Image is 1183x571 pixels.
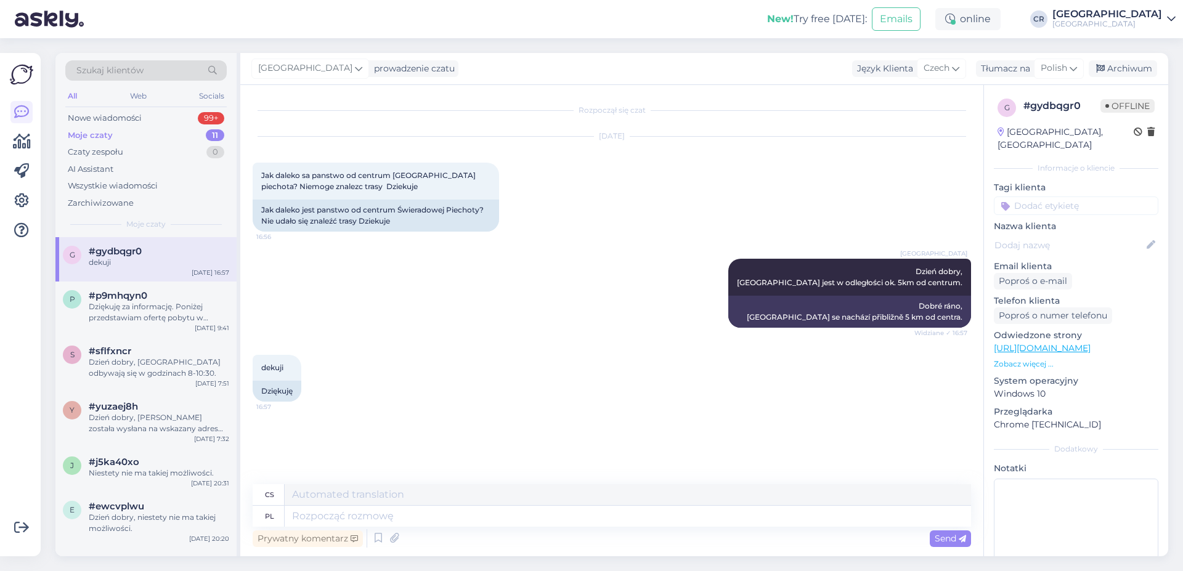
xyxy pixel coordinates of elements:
[258,62,352,75] span: [GEOGRAPHIC_DATA]
[994,273,1072,290] div: Poproś o e-mail
[1023,99,1100,113] div: # gydbqgr0
[935,8,1001,30] div: online
[89,412,229,434] div: Dzień dobry, [PERSON_NAME] została wysłana na wskazany adres mailowy.
[89,346,131,357] span: #sflfxncr
[253,105,971,116] div: Rozpoczął się czat
[994,196,1158,215] input: Dodać etykietę
[872,7,921,31] button: Emails
[1030,10,1047,28] div: CR
[852,62,913,75] div: Język Klienta
[994,220,1158,233] p: Nazwa klienta
[89,257,229,268] div: dekuji
[68,180,158,192] div: Wszystkie wiadomości
[976,62,1030,75] div: Tłumacz na
[994,342,1091,354] a: [URL][DOMAIN_NAME]
[994,238,1144,252] input: Dodaj nazwę
[89,301,229,323] div: Dziękuję za informację. Poniżej przedstawiam ofertę pobytu w pakiecie "Jesienna Promocja". W term...
[68,163,113,176] div: AI Assistant
[265,484,274,505] div: cs
[70,505,75,514] span: e
[89,456,139,468] span: #j5ka40xo
[189,534,229,543] div: [DATE] 20:20
[998,126,1134,152] div: [GEOGRAPHIC_DATA], [GEOGRAPHIC_DATA]
[195,323,229,333] div: [DATE] 9:41
[994,163,1158,174] div: Informacje o kliencie
[994,462,1158,475] p: Notatki
[1100,99,1155,113] span: Offline
[68,112,142,124] div: Nowe wiadomości
[728,296,971,328] div: Dobré ráno, [GEOGRAPHIC_DATA] se nachází přibližně 5 km od centra.
[767,12,867,26] div: Try free [DATE]:
[1052,19,1162,29] div: [GEOGRAPHIC_DATA]
[994,358,1158,370] p: Zobacz więcej ...
[126,219,166,230] span: Moje czaty
[206,129,224,142] div: 11
[253,381,301,402] div: Dziękuję
[1041,62,1067,75] span: Polish
[70,350,75,359] span: s
[192,268,229,277] div: [DATE] 16:57
[89,501,144,512] span: #ewcvplwu
[197,88,227,104] div: Socials
[261,363,283,372] span: dekuji
[369,62,455,75] div: prowadzenie czatu
[256,232,303,241] span: 16:56
[70,405,75,415] span: y
[994,375,1158,387] p: System operacyjny
[70,461,74,470] span: j
[994,418,1158,431] p: Chrome [TECHNICAL_ID]
[198,112,224,124] div: 99+
[1052,9,1176,29] a: [GEOGRAPHIC_DATA][GEOGRAPHIC_DATA]
[265,506,274,527] div: pl
[1004,103,1010,112] span: g
[206,146,224,158] div: 0
[994,329,1158,342] p: Odwiedzone strony
[68,129,113,142] div: Moje czaty
[89,401,138,412] span: #yuzaej8h
[994,181,1158,194] p: Tagi klienta
[10,63,33,86] img: Askly Logo
[195,379,229,388] div: [DATE] 7:51
[256,402,303,411] span: 16:57
[89,246,142,257] span: #gydbqgr0
[70,294,75,304] span: p
[191,479,229,488] div: [DATE] 20:31
[994,260,1158,273] p: Email klienta
[994,307,1112,324] div: Poproś o numer telefonu
[89,512,229,534] div: Dzień dobry, niestety nie ma takiej możliwości.
[1089,60,1157,77] div: Archiwum
[994,405,1158,418] p: Przeglądarka
[900,249,967,258] span: [GEOGRAPHIC_DATA]
[253,530,363,547] div: Prywatny komentarz
[68,197,134,209] div: Zarchiwizowane
[1052,9,1162,19] div: [GEOGRAPHIC_DATA]
[994,443,1158,455] div: Dodatkowy
[89,468,229,479] div: Niestety nie ma takiej możliwości.
[70,250,75,259] span: g
[935,533,966,544] span: Send
[924,62,949,75] span: Czech
[253,200,499,232] div: Jak daleko jest panstwo od centrum Świeradowej Piechoty? Nie udało się znaleźć trasy Dziekuje
[76,64,144,77] span: Szukaj klientów
[261,171,478,191] span: Jak daleko sa panstwo od centrum [GEOGRAPHIC_DATA] piechota? Niemoge znalezc trasy Dziekuje
[194,434,229,443] div: [DATE] 7:32
[253,131,971,142] div: [DATE]
[89,357,229,379] div: Dzień dobry, [GEOGRAPHIC_DATA] odbywają się w godzinach 8-10:30.
[767,13,794,25] b: New!
[68,146,123,158] div: Czaty zespołu
[994,387,1158,400] p: Windows 10
[994,294,1158,307] p: Telefon klienta
[89,290,147,301] span: #p9mhqyn0
[128,88,149,104] div: Web
[914,328,967,338] span: Widziane ✓ 16:57
[65,88,79,104] div: All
